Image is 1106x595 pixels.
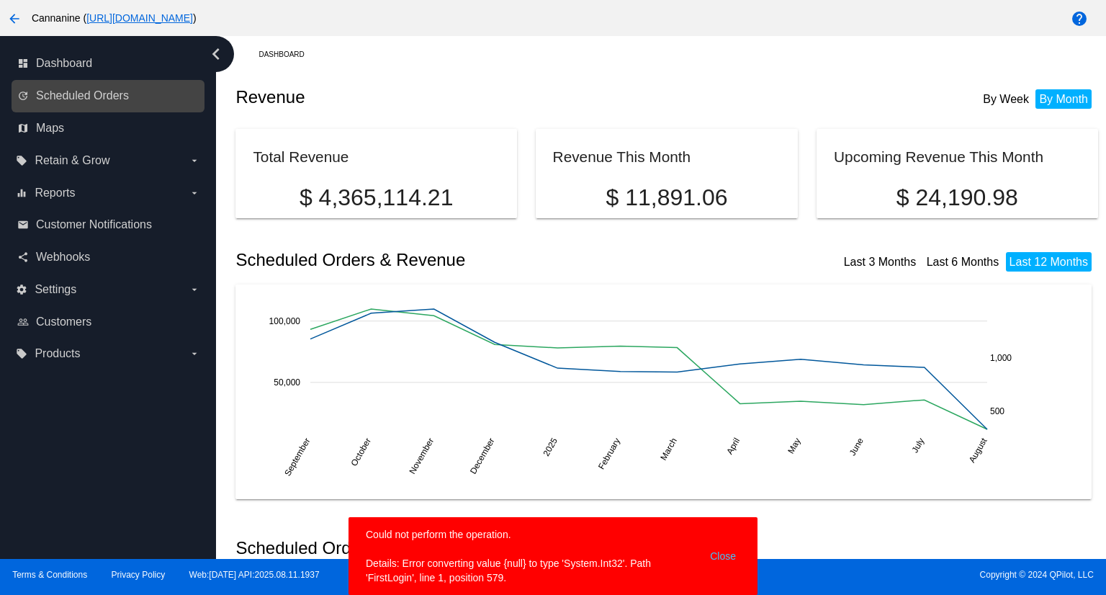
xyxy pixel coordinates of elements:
[786,436,803,455] text: May
[189,570,320,580] a: Web:[DATE] API:2025.08.11.1937
[36,57,92,70] span: Dashboard
[17,246,200,269] a: share Webhooks
[553,184,781,211] p: $ 11,891.06
[204,42,228,66] i: chevron_left
[283,436,313,478] text: September
[1010,256,1088,268] a: Last 12 Months
[408,436,436,475] text: November
[17,90,29,102] i: update
[17,122,29,134] i: map
[189,284,200,295] i: arrow_drop_down
[834,148,1043,165] h2: Upcoming Revenue This Month
[36,218,152,231] span: Customer Notifications
[706,527,740,585] button: Close
[979,89,1033,109] li: By Week
[112,570,166,580] a: Privacy Policy
[17,58,29,69] i: dashboard
[17,316,29,328] i: people_outline
[844,256,917,268] a: Last 3 Months
[12,570,87,580] a: Terms & Conditions
[1071,10,1088,27] mat-icon: help
[235,250,667,270] h2: Scheduled Orders & Revenue
[990,406,1004,416] text: 500
[17,117,200,140] a: map Maps
[17,213,200,236] a: email Customer Notifications
[16,155,27,166] i: local_offer
[16,284,27,295] i: settings
[189,155,200,166] i: arrow_drop_down
[541,436,560,457] text: 2025
[565,570,1094,580] span: Copyright © 2024 QPilot, LLC
[967,436,989,465] text: August
[274,377,301,387] text: 50,000
[17,219,29,231] i: email
[659,436,680,462] text: March
[35,347,80,360] span: Products
[189,348,200,359] i: arrow_drop_down
[17,52,200,75] a: dashboard Dashboard
[36,251,90,264] span: Webhooks
[253,184,499,211] p: $ 4,365,114.21
[258,43,317,66] a: Dashboard
[553,148,691,165] h2: Revenue This Month
[596,436,622,471] text: February
[927,256,999,268] a: Last 6 Months
[17,251,29,263] i: share
[848,436,866,457] text: June
[189,187,200,199] i: arrow_drop_down
[35,154,109,167] span: Retain & Grow
[468,436,497,475] text: December
[36,122,64,135] span: Maps
[910,436,927,454] text: July
[35,283,76,296] span: Settings
[35,187,75,200] span: Reports
[86,12,193,24] a: [URL][DOMAIN_NAME]
[253,148,349,165] h2: Total Revenue
[16,187,27,199] i: equalizer
[269,316,301,326] text: 100,000
[990,352,1012,362] text: 1,000
[6,10,23,27] mat-icon: arrow_back
[235,538,667,558] h2: Scheduled Orders
[1035,89,1092,109] li: By Month
[17,310,200,334] a: people_outline Customers
[366,527,740,585] simple-snack-bar: Could not perform the operation. Details: Error converting value {null} to type 'System.Int32'. P...
[349,436,373,467] text: October
[36,89,129,102] span: Scheduled Orders
[725,436,742,456] text: April
[16,348,27,359] i: local_offer
[36,316,91,328] span: Customers
[17,84,200,107] a: update Scheduled Orders
[32,12,197,24] span: Cannanine ( )
[834,184,1080,211] p: $ 24,190.98
[235,87,667,107] h2: Revenue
